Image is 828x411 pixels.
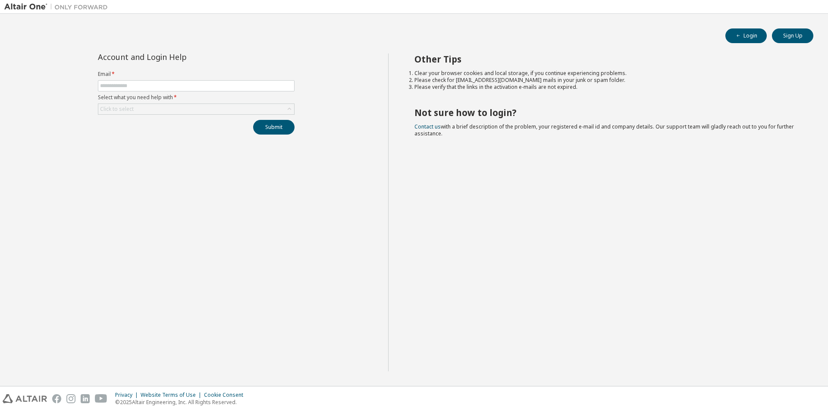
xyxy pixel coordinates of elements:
button: Sign Up [772,28,813,43]
div: Click to select [98,104,294,114]
div: Account and Login Help [98,53,255,60]
div: Privacy [115,392,141,398]
img: youtube.svg [95,394,107,403]
label: Email [98,71,295,78]
button: Login [725,28,767,43]
img: altair_logo.svg [3,394,47,403]
span: with a brief description of the problem, your registered e-mail id and company details. Our suppo... [414,123,794,137]
button: Submit [253,120,295,135]
img: Altair One [4,3,112,11]
a: Contact us [414,123,441,130]
h2: Other Tips [414,53,798,65]
div: Cookie Consent [204,392,248,398]
img: facebook.svg [52,394,61,403]
img: linkedin.svg [81,394,90,403]
label: Select what you need help with [98,94,295,101]
li: Please verify that the links in the activation e-mails are not expired. [414,84,798,91]
p: © 2025 Altair Engineering, Inc. All Rights Reserved. [115,398,248,406]
li: Please check for [EMAIL_ADDRESS][DOMAIN_NAME] mails in your junk or spam folder. [414,77,798,84]
h2: Not sure how to login? [414,107,798,118]
div: Website Terms of Use [141,392,204,398]
li: Clear your browser cookies and local storage, if you continue experiencing problems. [414,70,798,77]
img: instagram.svg [66,394,75,403]
div: Click to select [100,106,134,113]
